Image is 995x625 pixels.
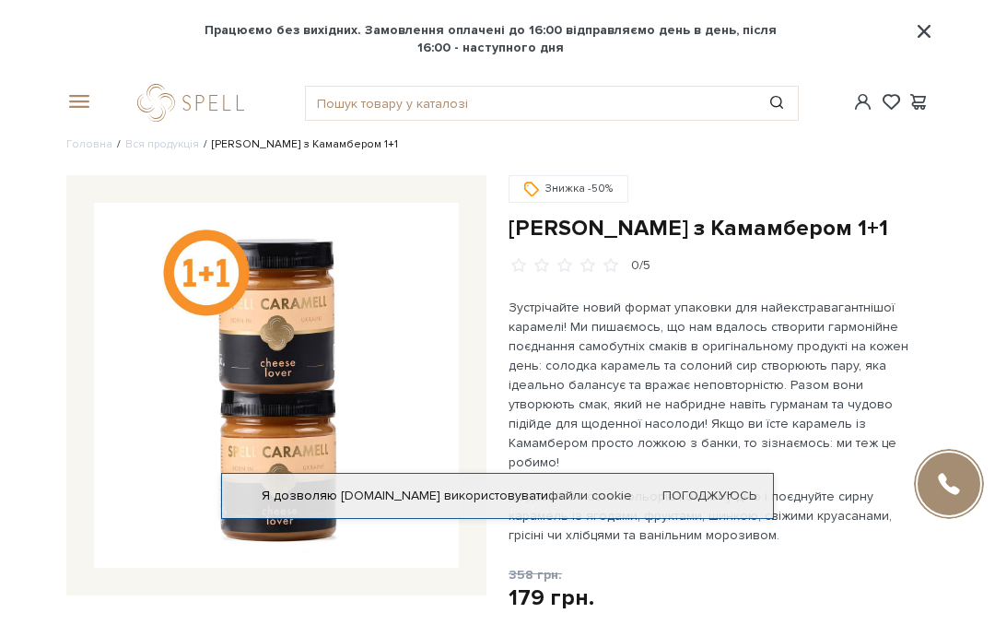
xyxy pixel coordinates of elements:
a: Погоджуюсь [662,488,756,504]
div: 179 грн. [509,584,594,612]
input: Пошук товару у каталозі [306,87,755,120]
button: Пошук товару у каталозі [756,87,799,120]
div: Я дозволяю [DOMAIN_NAME] використовувати [222,488,773,504]
a: файли cookie [548,488,632,503]
a: logo [137,84,252,122]
div: Знижка -50% [509,175,628,203]
img: Карамель з Камамбером 1+1 [94,203,459,568]
div: 0/5 [631,257,650,275]
a: Вся продукція [125,137,199,151]
span: 358 грн. [509,567,562,583]
a: Головна [66,137,112,151]
p: Зустрічайте новий формат упаковки для найекстравагантнішої карамелі! Ми пишаємось, що нам вдалось... [509,298,929,472]
li: [PERSON_NAME] з Камамбером 1+1 [199,136,398,153]
strong: Працюємо без вихідних. Замовлення оплачені до 16:00 відправляємо день в день, після 16:00 - насту... [193,22,788,55]
h1: [PERSON_NAME] з Камамбером 1+1 [509,214,929,242]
